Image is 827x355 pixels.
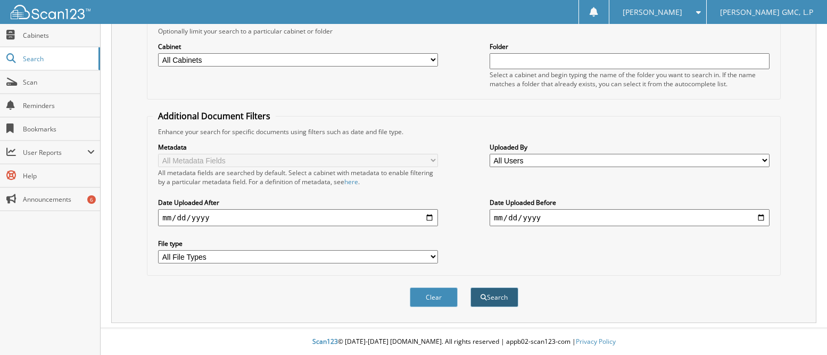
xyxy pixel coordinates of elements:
div: © [DATE]-[DATE] [DOMAIN_NAME]. All rights reserved | appb02-scan123-com | [101,329,827,355]
span: Cabinets [23,31,95,40]
div: 6 [87,195,96,204]
a: here [344,177,358,186]
div: Enhance your search for specific documents using filters such as date and file type. [153,127,775,136]
input: start [158,209,438,226]
label: Folder [490,42,770,51]
span: [PERSON_NAME] GMC, L.P [720,9,813,15]
label: Cabinet [158,42,438,51]
span: Announcements [23,195,95,204]
a: Privacy Policy [576,337,616,346]
span: Help [23,171,95,180]
legend: Additional Document Filters [153,110,276,122]
span: Search [23,54,93,63]
input: end [490,209,770,226]
span: Scan123 [312,337,338,346]
div: Optionally limit your search to a particular cabinet or folder [153,27,775,36]
span: User Reports [23,148,87,157]
div: All metadata fields are searched by default. Select a cabinet with metadata to enable filtering b... [158,168,438,186]
label: File type [158,239,438,248]
button: Search [470,287,518,307]
span: Bookmarks [23,125,95,134]
div: Select a cabinet and begin typing the name of the folder you want to search in. If the name match... [490,70,770,88]
label: Date Uploaded Before [490,198,770,207]
button: Clear [410,287,458,307]
label: Uploaded By [490,143,770,152]
span: Scan [23,78,95,87]
span: Reminders [23,101,95,110]
span: [PERSON_NAME] [623,9,682,15]
label: Metadata [158,143,438,152]
label: Date Uploaded After [158,198,438,207]
img: scan123-logo-white.svg [11,5,90,19]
